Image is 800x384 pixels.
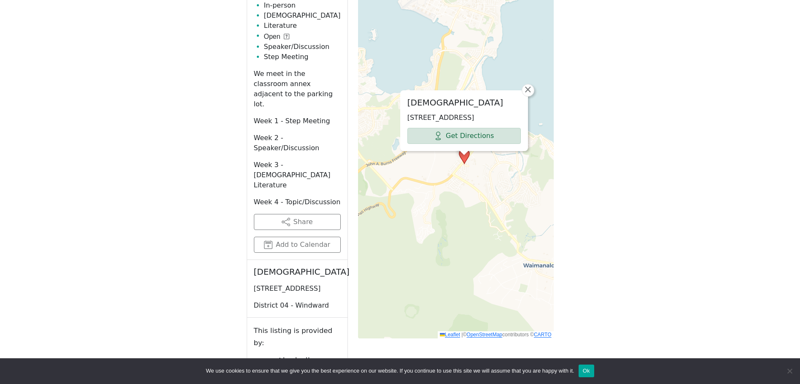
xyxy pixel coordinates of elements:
[407,97,521,108] h2: [DEMOGRAPHIC_DATA]
[264,21,341,31] li: Literature
[407,113,521,123] p: [STREET_ADDRESS]
[534,332,552,338] a: CARTO
[461,332,463,338] span: |
[254,284,341,294] p: [STREET_ADDRESS]
[254,300,341,311] p: District 04 - Windward
[438,331,554,338] div: © contributors ©
[264,42,341,52] li: Speaker/Discussion
[264,0,341,11] li: In-person
[785,367,794,375] span: No
[522,84,534,97] a: Close popup
[466,332,502,338] a: OpenStreetMap
[524,84,532,95] span: ×
[254,133,341,153] p: Week 2 - Speaker/Discussion
[264,11,341,21] li: [DEMOGRAPHIC_DATA]
[254,160,341,190] p: Week 3 - [DEMOGRAPHIC_DATA] Literature
[254,214,341,230] button: Share
[254,197,341,207] p: Week 4 - Topic/Discussion
[264,32,289,42] button: Open
[579,365,594,377] button: Ok
[254,116,341,126] p: Week 1 - Step Meeting
[440,332,460,338] a: Leaflet
[206,367,574,375] span: We use cookies to ensure that we give you the best experience on our website. If you continue to ...
[264,32,280,42] span: Open
[407,128,521,144] a: Get Directions
[254,267,341,277] h2: [DEMOGRAPHIC_DATA]
[254,237,341,253] button: Add to Calendar
[264,52,341,62] li: Step Meeting
[254,69,341,109] p: We meet in the classroom annex adjacent to the parking lot.
[254,325,341,349] small: This listing is provided by:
